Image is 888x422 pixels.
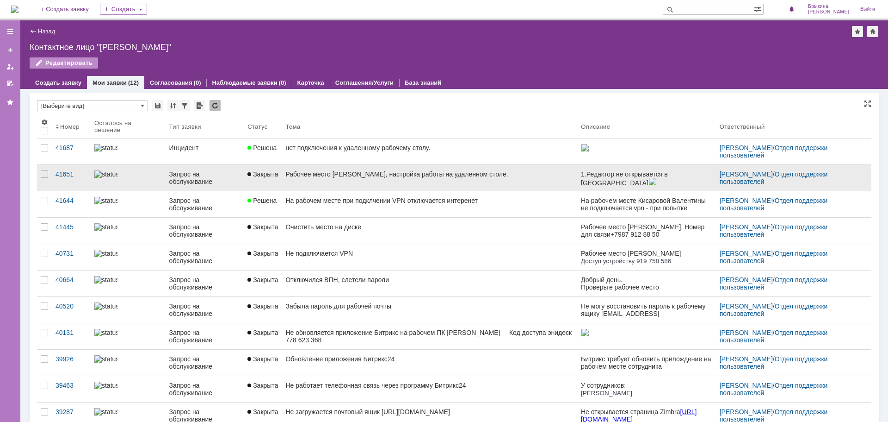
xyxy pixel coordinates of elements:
a: Решена [244,191,282,217]
div: / [720,197,860,212]
a: Назад [38,28,55,35]
span: Решена [247,144,277,151]
img: statusbar-25 (1).png [94,250,117,257]
a: Закрыта [244,244,282,270]
div: 41445 [55,223,87,231]
a: Очистить место на диске [282,218,577,244]
a: Закрыта [244,323,282,349]
a: [PERSON_NAME] [720,223,773,231]
a: 40731 [52,244,91,270]
div: Отключился ВПН, слетели пароли [285,276,573,283]
a: Отдел поддержки пользователей [720,223,830,238]
a: Перейти на домашнюю страницу [11,6,18,13]
div: Сортировка... [167,100,179,111]
a: statusbar-100 (1).png [91,139,166,164]
a: Запрос на обслуживание [166,271,244,296]
img: statusbar-60 (1).png [94,197,117,204]
a: Мои согласования [3,76,18,91]
a: Запрос на обслуживание [166,218,244,244]
div: / [720,223,860,238]
div: Сделать домашней страницей [867,26,878,37]
th: Номер [52,115,91,139]
a: Запрос на обслуживание [166,191,244,217]
a: statusbar-60 (1).png [91,376,166,402]
a: Закрыта [244,218,282,244]
div: (0) [194,79,201,86]
div: Рабочее место [PERSON_NAME], настройка работы на удаленном столе. [285,170,573,178]
a: statusbar-25 (1).png [91,244,166,270]
a: Мои заявки [3,59,18,74]
th: Статус [244,115,282,139]
img: statusbar-60 (1).png [94,382,117,389]
div: Запрос на обслуживание [169,329,240,344]
div: / [720,250,860,265]
a: statusbar-100 (1).png [91,297,166,323]
div: Обновлять список [210,100,221,111]
a: 39463 [52,376,91,402]
div: Осталось на решение [94,120,154,133]
a: statusbar-100 (1).png [91,271,166,296]
a: Не работает телефонная связь через программу Битрикс24 [282,376,577,402]
span: 1 376 217 910 [26,60,66,67]
div: / [720,329,860,344]
a: Отдел поддержки пользователей [720,197,830,212]
a: Отдел поддержки пользователей [720,250,830,265]
a: [PERSON_NAME] [720,197,773,204]
a: [PERSON_NAME] [720,276,773,283]
div: Очистить место на диске [285,223,573,231]
div: / [720,302,860,317]
a: Карточка [297,79,324,86]
a: [PERSON_NAME] [720,408,773,416]
a: [PERSON_NAME] [720,355,773,363]
a: [PERSON_NAME] [720,329,773,336]
span: Закрыта [247,170,278,178]
a: Закрыта [244,271,282,296]
span: Закрыта [247,302,278,310]
span: Закрыта [247,382,278,389]
a: Отдел поддержки пользователей [720,144,830,159]
span: Закрыта [247,408,278,416]
a: Создать заявку [3,43,18,57]
span: Расширенный поиск [754,4,763,13]
div: 41651 [55,170,87,178]
th: Тип заявки [166,115,244,139]
div: Тип заявки [169,123,201,130]
span: Решена [247,197,277,204]
a: 41644 [52,191,91,217]
div: Инцидент [169,144,240,151]
a: 41651 [52,165,91,191]
div: Тема [285,123,300,130]
div: / [720,382,860,397]
a: Отдел поддержки пользователей [720,276,830,291]
a: База знаний [405,79,441,86]
a: Отдел поддержки пользователей [720,382,830,397]
div: Забыла пароль для рабочей почты [285,302,573,310]
a: Закрыта [244,165,282,191]
a: Запрос на обслуживание [166,350,244,376]
a: statusbar-100 (1).png [91,323,166,349]
div: Запрос на обслуживание [169,197,240,212]
th: Осталось на решение [91,115,166,139]
div: Фильтрация... [179,100,190,111]
div: Контактное лицо "[PERSON_NAME]" [30,43,879,52]
a: Запрос на обслуживание [166,323,244,349]
a: Отдел поддержки пользователей [720,329,830,344]
a: Закрыта [244,350,282,376]
div: 41687 [55,144,87,151]
div: Не подключается VPN [285,250,573,257]
div: / [720,355,860,370]
div: Запрос на обслуживание [169,355,240,370]
div: Запрос на обслуживание [169,250,240,265]
th: Тема [282,115,577,139]
a: Отключился ВПН, слетели пароли [282,271,577,296]
a: Соглашения/Услуги [335,79,394,86]
a: Запрос на обслуживание [166,376,244,402]
div: Сохранить вид [152,100,163,111]
div: (0) [279,79,286,86]
span: Закрыта [247,223,278,231]
a: Инцидент [166,139,244,164]
div: Запрос на обслуживание [169,302,240,317]
a: Не обновляется приложение Битрикс на рабочем ПК [PERSON_NAME] Код доступа энидеск 778 623 368 [282,323,577,349]
a: Забыла пароль для рабочей почты [282,297,577,323]
a: 40664 [52,271,91,296]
